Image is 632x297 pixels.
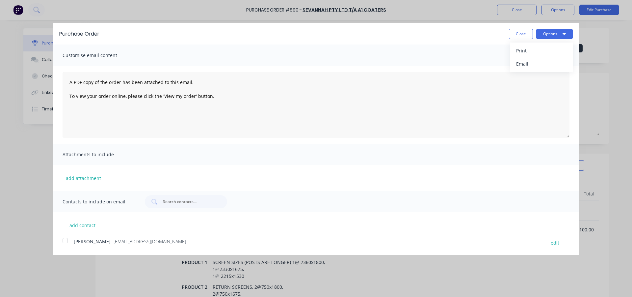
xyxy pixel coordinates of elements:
[111,238,186,245] span: - [EMAIL_ADDRESS][DOMAIN_NAME]
[74,238,111,245] span: [PERSON_NAME]
[63,220,102,230] button: add contact
[63,72,569,138] textarea: A PDF copy of the order has been attached to this email. To view your order online, please click ...
[63,150,135,159] span: Attachments to include
[536,29,573,39] button: Options
[547,238,563,247] button: edit
[516,46,567,55] div: Print
[63,197,135,206] span: Contacts to include on email
[510,57,573,71] button: Email
[162,198,217,205] input: Search contacts...
[59,30,99,38] div: Purchase Order
[63,173,104,183] button: add attachment
[510,44,573,57] button: Print
[516,59,567,69] div: Email
[509,29,533,39] button: Close
[63,51,135,60] span: Customise email content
